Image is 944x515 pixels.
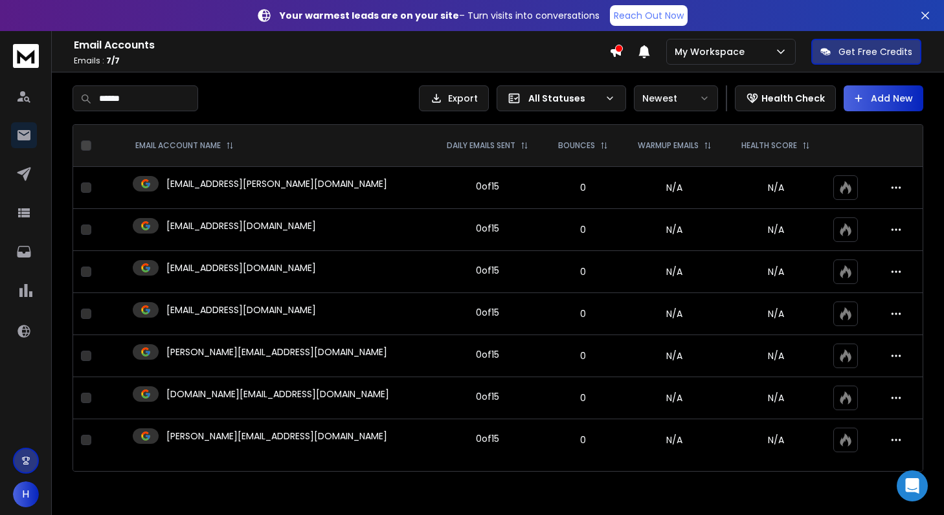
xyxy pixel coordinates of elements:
[734,265,817,278] p: N/A
[476,306,499,319] div: 0 of 15
[552,349,614,362] p: 0
[622,335,726,377] td: N/A
[552,181,614,194] p: 0
[552,433,614,446] p: 0
[476,264,499,277] div: 0 of 15
[74,38,609,53] h1: Email Accounts
[610,5,688,26] a: Reach Out Now
[734,223,817,236] p: N/A
[734,433,817,446] p: N/A
[74,56,609,66] p: Emails :
[558,140,595,151] p: BOUNCES
[897,470,928,501] div: Open Intercom Messenger
[528,92,600,105] p: All Statuses
[476,348,499,361] div: 0 of 15
[552,223,614,236] p: 0
[838,45,912,58] p: Get Free Credits
[622,167,726,209] td: N/A
[622,209,726,251] td: N/A
[622,419,726,461] td: N/A
[622,377,726,419] td: N/A
[447,140,515,151] p: DAILY EMAILS SENT
[476,390,499,403] div: 0 of 15
[13,481,39,507] button: H
[476,432,499,445] div: 0 of 15
[675,45,750,58] p: My Workspace
[106,55,120,66] span: 7 / 7
[638,140,699,151] p: WARMUP EMAILS
[166,430,387,443] p: [PERSON_NAME][EMAIL_ADDRESS][DOMAIN_NAME]
[166,177,387,190] p: [EMAIL_ADDRESS][PERSON_NAME][DOMAIN_NAME]
[552,265,614,278] p: 0
[166,219,316,232] p: [EMAIL_ADDRESS][DOMAIN_NAME]
[166,261,316,274] p: [EMAIL_ADDRESS][DOMAIN_NAME]
[735,85,836,111] button: Health Check
[476,180,499,193] div: 0 of 15
[280,9,459,22] strong: Your warmest leads are on your site
[734,307,817,320] p: N/A
[734,391,817,404] p: N/A
[166,388,389,400] p: [DOMAIN_NAME][EMAIL_ADDRESS][DOMAIN_NAME]
[552,307,614,320] p: 0
[844,85,923,111] button: Add New
[476,222,499,235] div: 0 of 15
[419,85,489,111] button: Export
[622,251,726,293] td: N/A
[166,303,316,316] p: [EMAIL_ADDRESS][DOMAIN_NAME]
[166,345,387,358] p: [PERSON_NAME][EMAIL_ADDRESS][DOMAIN_NAME]
[135,140,234,151] div: EMAIL ACCOUNT NAME
[734,349,817,362] p: N/A
[280,9,600,22] p: – Turn visits into conversations
[634,85,718,111] button: Newest
[614,9,684,22] p: Reach Out Now
[761,92,825,105] p: Health Check
[552,391,614,404] p: 0
[734,181,817,194] p: N/A
[622,293,726,335] td: N/A
[741,140,797,151] p: HEALTH SCORE
[13,44,39,68] img: logo
[811,39,921,65] button: Get Free Credits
